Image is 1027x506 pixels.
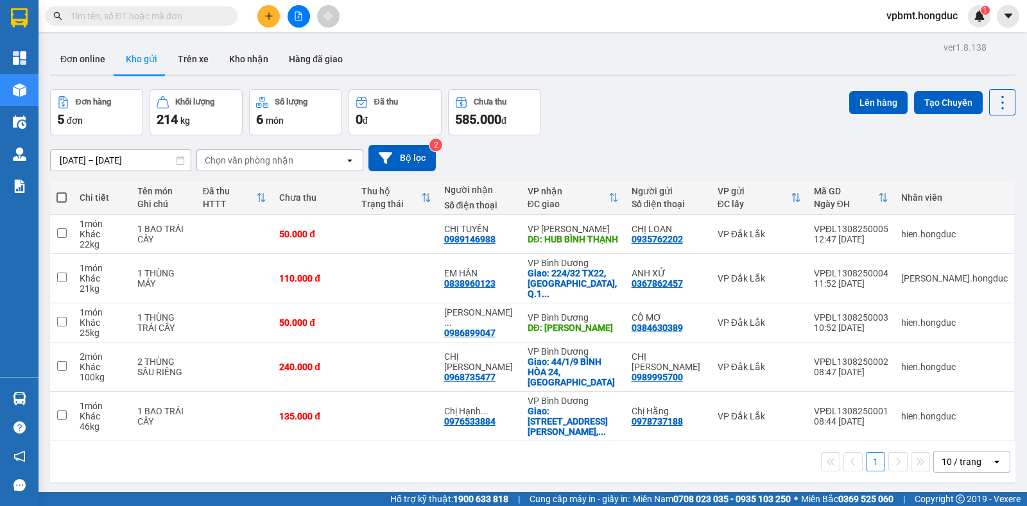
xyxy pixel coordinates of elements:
div: Số lượng [275,97,307,106]
div: VPĐL1308250002 [814,357,888,367]
div: Chưa thu [474,97,506,106]
div: VP nhận [528,186,608,196]
th: Toggle SortBy [711,181,807,215]
div: VP Đắk Lắk [718,273,801,283]
button: Bộ lọc [368,145,436,171]
span: 585.000 [455,112,501,127]
div: Người nhận [444,185,515,195]
strong: 0708 023 035 - 0935 103 250 [673,494,791,504]
div: VPĐL1308250004 [814,268,888,278]
div: 12:47 [DATE] [814,234,888,244]
div: Khối lượng [175,97,214,106]
span: ... [481,406,488,416]
div: Khác [80,273,125,283]
div: ĐC giao [528,199,608,209]
div: Giao: 75/8, Đường 19, P Bình Chuẩn, Thuận An [528,406,619,437]
th: Toggle SortBy [196,181,273,215]
div: VP [PERSON_NAME] [528,224,619,234]
div: Chưa thu [279,192,349,203]
img: warehouse-icon [13,148,26,161]
div: CÔ MƠ [632,312,705,323]
div: Khác [80,317,125,328]
button: Chưa thu585.000đ [448,89,541,135]
div: 1 THÙNG MÁY [137,268,190,289]
div: 25 kg [80,328,125,338]
span: món [266,115,284,126]
img: icon-new-feature [974,10,985,22]
div: 0968735477 [444,372,496,382]
div: EM HÂN [444,268,515,278]
div: 1 món [80,219,125,229]
button: Lên hàng [849,91,908,114]
div: Tên món [137,186,190,196]
img: logo-vxr [11,8,28,28]
div: 11:52 [DATE] [814,278,888,289]
div: 240.000 đ [279,362,349,372]
button: Kho nhận [219,44,279,74]
span: ... [598,426,606,437]
div: Khác [80,229,125,239]
div: CHỊ TUYẾN [444,224,515,234]
span: message [13,479,26,491]
button: file-add [288,5,310,28]
div: Đơn hàng [76,97,111,106]
th: Toggle SortBy [521,181,625,215]
span: copyright [956,494,965,503]
div: 0986899047 [444,328,496,338]
span: đ [363,115,368,126]
div: ANH TIẾN (0383430437) [444,307,515,328]
div: 10:52 [DATE] [814,323,888,333]
strong: 0369 525 060 [838,494,893,504]
div: 22 kg [80,239,125,249]
div: 1 BAO TRÁI CÂY [137,406,190,426]
span: 0 [356,112,363,127]
input: Select a date range. [51,150,191,171]
div: Số điện thoại [444,200,515,210]
div: 110.000 đ [279,273,349,283]
div: 46 kg [80,421,125,432]
div: DĐ: HUB BÌNH THẠNH [528,234,619,244]
div: 0989995700 [632,372,683,382]
div: 135.000 đ [279,411,349,421]
button: 1 [866,452,885,471]
div: Thu hộ [361,186,420,196]
img: warehouse-icon [13,115,26,129]
div: 0989146988 [444,234,496,244]
span: 1 [983,6,987,15]
div: 0367862457 [632,278,683,289]
span: 214 [157,112,178,127]
button: aim [317,5,340,28]
div: Trạng thái [361,199,420,209]
div: VP Đắk Lắk [718,317,801,328]
div: 2 món [80,351,125,362]
div: CHỊ LOAN [632,224,705,234]
div: ĐC lấy [718,199,791,209]
div: Nhân viên [901,192,1008,203]
span: | [903,492,905,506]
div: Ngày ĐH [814,199,878,209]
div: 1 món [80,263,125,273]
div: Chọn văn phòng nhận [205,154,293,167]
button: Hàng đã giao [279,44,353,74]
div: 100 kg [80,372,125,382]
div: VP Đắk Lắk [718,229,801,239]
div: hien.hongduc [901,362,1008,372]
div: Đã thu [203,186,257,196]
span: đơn [67,115,83,126]
button: Trên xe [168,44,219,74]
button: Kho gửi [116,44,168,74]
button: Khối lượng214kg [150,89,243,135]
div: 0935762202 [632,234,683,244]
div: hien.hongduc [901,317,1008,328]
div: ANH XỬ [632,268,705,278]
div: VP Bình Dương [528,312,619,323]
span: Cung cấp máy in - giấy in: [530,492,630,506]
div: CHỊ NHUNG [632,351,705,372]
div: 50.000 đ [279,229,349,239]
div: 08:47 [DATE] [814,367,888,377]
div: 0978737188 [632,416,683,426]
span: 6 [256,112,263,127]
span: đ [501,115,506,126]
div: Chi tiết [80,192,125,203]
sup: 1 [981,6,990,15]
